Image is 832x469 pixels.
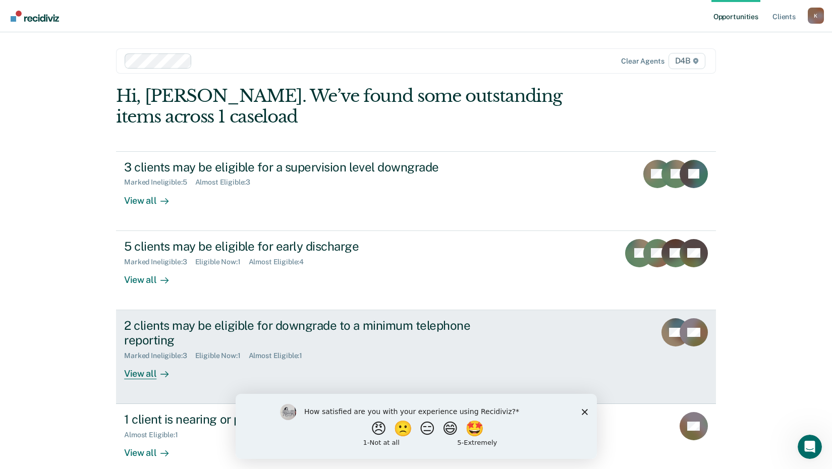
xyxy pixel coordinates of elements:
a: 2 clients may be eligible for downgrade to a minimum telephone reportingMarked Ineligible:3Eligib... [116,310,716,404]
iframe: Intercom live chat [798,435,822,459]
div: View all [124,266,181,285]
div: 1 client is nearing or past their full-term release date [124,412,478,427]
div: Almost Eligible : 1 [249,351,311,360]
div: Eligible Now : 1 [195,258,249,266]
div: Hi, [PERSON_NAME]. We’ve found some outstanding items across 1 caseload [116,86,596,127]
div: Eligible Now : 1 [195,351,249,360]
span: D4B [669,53,705,69]
div: Almost Eligible : 4 [249,258,312,266]
a: 5 clients may be eligible for early dischargeMarked Ineligible:3Eligible Now:1Almost Eligible:4Vi... [116,231,716,310]
div: View all [124,439,181,459]
div: 3 clients may be eligible for a supervision level downgrade [124,160,478,174]
div: K [808,8,824,24]
div: Clear agents [621,57,664,66]
button: Profile dropdown button [808,8,824,24]
div: Marked Ineligible : 5 [124,178,195,187]
a: 3 clients may be eligible for a supervision level downgradeMarked Ineligible:5Almost Eligible:3Vi... [116,151,716,231]
img: Recidiviz [11,11,59,22]
div: 2 clients may be eligible for downgrade to a minimum telephone reporting [124,318,478,347]
div: Almost Eligible : 3 [195,178,259,187]
div: Marked Ineligible : 3 [124,351,195,360]
div: Marked Ineligible : 3 [124,258,195,266]
iframe: Survey by Kim from Recidiviz [236,394,597,459]
div: 5 clients may be eligible for early discharge [124,239,478,254]
div: View all [124,360,181,379]
div: Almost Eligible : 1 [124,431,186,439]
div: View all [124,187,181,206]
